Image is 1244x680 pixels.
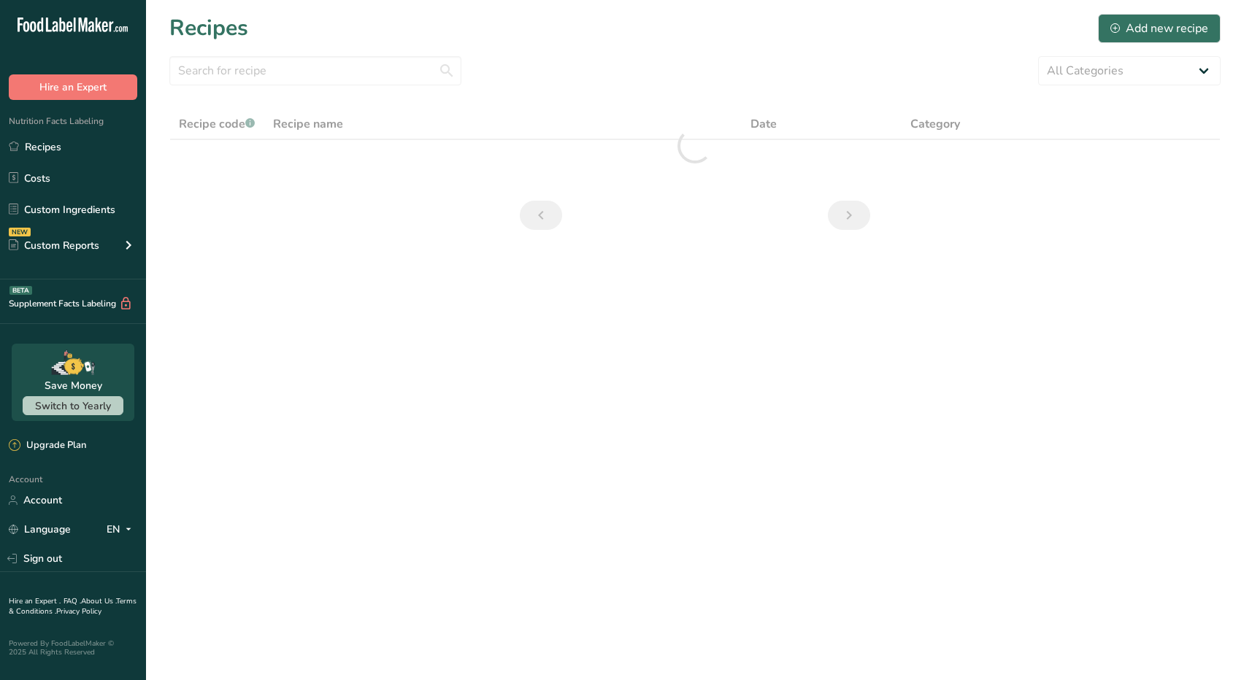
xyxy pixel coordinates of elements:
div: EN [107,521,137,538]
div: Add new recipe [1110,20,1208,37]
a: Privacy Policy [56,606,101,617]
div: BETA [9,286,32,295]
span: Switch to Yearly [35,399,111,413]
a: Next page [828,201,870,230]
a: Language [9,517,71,542]
a: Previous page [520,201,562,230]
a: FAQ . [64,596,81,606]
h1: Recipes [169,12,248,45]
div: NEW [9,228,31,236]
div: Custom Reports [9,238,99,253]
button: Add new recipe [1098,14,1221,43]
div: Save Money [45,378,102,393]
div: Powered By FoodLabelMaker © 2025 All Rights Reserved [9,639,137,657]
a: Terms & Conditions . [9,596,137,617]
input: Search for recipe [169,56,461,85]
div: Upgrade Plan [9,438,86,453]
a: Hire an Expert . [9,596,61,606]
button: Hire an Expert [9,74,137,100]
a: About Us . [81,596,116,606]
button: Switch to Yearly [23,396,123,415]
